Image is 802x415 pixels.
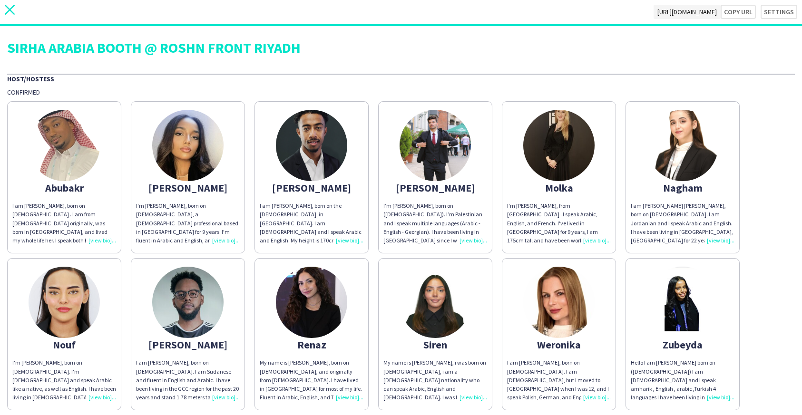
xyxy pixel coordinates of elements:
button: Settings [761,5,797,19]
div: I am [PERSON_NAME], born on [DEMOGRAPHIC_DATA]. I am Sudanese and fluent in English and Arabic. I... [136,358,240,402]
div: Siren [383,340,487,349]
div: I am [PERSON_NAME], born on the [DEMOGRAPHIC_DATA], in [GEOGRAPHIC_DATA]. I am [DEMOGRAPHIC_DATA]... [260,202,363,245]
div: Confirmed [7,88,795,97]
div: I'm [PERSON_NAME], from [GEOGRAPHIC_DATA] . I speak Arabic, English, and French. I've lived in [G... [507,202,611,245]
img: thumb-66e5d0fb24c9f.jpeg [276,267,347,338]
div: My name is [PERSON_NAME], born on [DEMOGRAPHIC_DATA], and originally from [DEMOGRAPHIC_DATA]. I h... [260,358,363,402]
div: I’m [PERSON_NAME], born on ([DEMOGRAPHIC_DATA]). I’m Palestinian and I speak multiple languages (... [383,202,487,245]
img: thumb-66c920ebd8deb.jpeg [152,267,224,338]
div: Nagham [631,183,734,192]
img: thumb-fee18509-e7b8-4586-95cb-470e84fcaa15.jpg [400,110,471,181]
div: [PERSON_NAME] [383,183,487,192]
div: I am [PERSON_NAME], born on [DEMOGRAPHIC_DATA] . I am from [DEMOGRAPHIC_DATA] originally, was bor... [12,202,116,245]
div: [PERSON_NAME] [136,183,240,192]
img: thumb-5a2018c1-d6f9-47dd-93f8-f30bc4f6a5cf.jpg [647,110,718,181]
div: Zubeyda [631,340,734,349]
div: [PERSON_NAME] [260,183,363,192]
div: SIRHA ARABIA BOOTH @ ROSHN FRONT RIYADH [7,40,795,55]
div: Molka [507,183,611,192]
div: I'm [PERSON_NAME], born on [DEMOGRAPHIC_DATA]. I'm [DEMOGRAPHIC_DATA] and speak Arabic like a nat... [12,358,116,402]
div: ‏Hello ‏I am [PERSON_NAME] born on ([DEMOGRAPHIC_DATA]) ‏I am [DEMOGRAPHIC_DATA] and I speak amha... [631,358,734,402]
img: thumb-bedb60c8-aa37-4680-a184-eaa0b378644e.png [29,110,100,181]
img: thumb-66fc3cc8af0b7.jpeg [523,110,595,181]
div: I am [PERSON_NAME], born on [DEMOGRAPHIC_DATA]. I am [DEMOGRAPHIC_DATA], but I moved to [GEOGRAPH... [507,358,611,402]
span: [URL][DOMAIN_NAME] [654,5,721,19]
div: Abubakr [12,183,116,192]
div: Nouf [12,340,116,349]
div: Renaz [260,340,363,349]
div: I'm [PERSON_NAME], born on [DEMOGRAPHIC_DATA], a [DEMOGRAPHIC_DATA] professional based in [GEOGRA... [136,202,240,245]
div: [PERSON_NAME] [136,340,240,349]
img: thumb-688c1de6628fd.jpeg [400,267,471,338]
div: My name is [PERSON_NAME], i was born on [DEMOGRAPHIC_DATA], i am a [DEMOGRAPHIC_DATA] nationality... [383,358,487,402]
div: Weronika [507,340,611,349]
div: Host/Hostess [7,74,795,83]
img: thumb-672cd455d2a4f.jpeg [647,267,718,338]
img: thumb-6772ca9f6ffc7.jpeg [29,267,100,338]
img: thumb-6887eb1b348c3.jpeg [523,267,595,338]
img: thumb-5931b28f-7dfc-450a-8646-0fea99ea3ea7.jpg [276,110,347,181]
img: thumb-6559779abb9d4.jpeg [152,110,224,181]
div: I am [PERSON_NAME] [PERSON_NAME], born on [DEMOGRAPHIC_DATA]. I am Jordanian and I speak Arabic a... [631,202,734,245]
button: Copy url [721,5,756,19]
